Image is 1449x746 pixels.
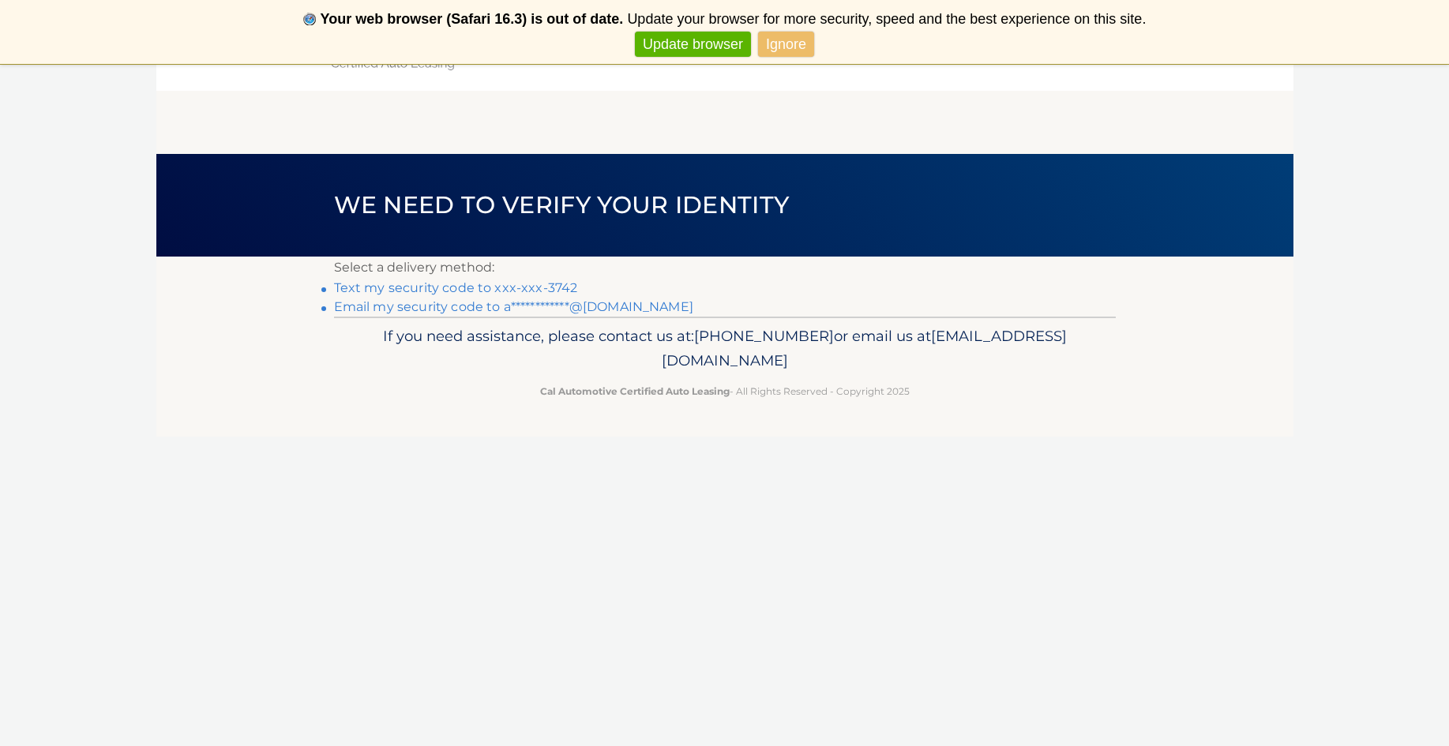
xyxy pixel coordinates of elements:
[344,324,1106,374] p: If you need assistance, please contact us at: or email us at
[758,32,814,58] a: Ignore
[694,327,834,345] span: [PHONE_NUMBER]
[344,383,1106,399] p: - All Rights Reserved - Copyright 2025
[334,257,1116,279] p: Select a delivery method:
[540,385,730,397] strong: Cal Automotive Certified Auto Leasing
[334,190,790,219] span: We need to verify your identity
[321,11,624,27] b: Your web browser (Safari 16.3) is out of date.
[334,280,578,295] a: Text my security code to xxx-xxx-3742
[635,32,751,58] a: Update browser
[627,11,1146,27] span: Update your browser for more security, speed and the best experience on this site.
